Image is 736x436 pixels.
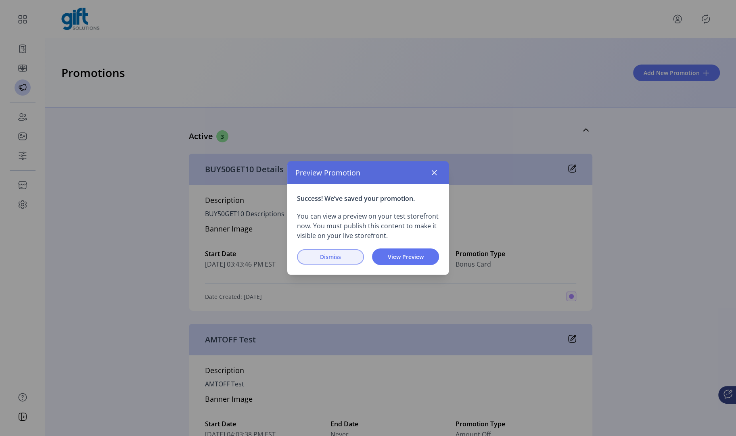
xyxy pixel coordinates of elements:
[383,252,429,261] span: View Preview
[297,249,364,265] button: Dismiss
[297,211,439,240] p: You can view a preview on your test storefront now. You must publish this content to make it visi...
[307,252,353,261] span: Dismiss
[372,248,439,265] button: View Preview
[295,167,360,178] span: Preview Promotion
[297,194,439,203] p: Success! We’ve saved your promotion.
